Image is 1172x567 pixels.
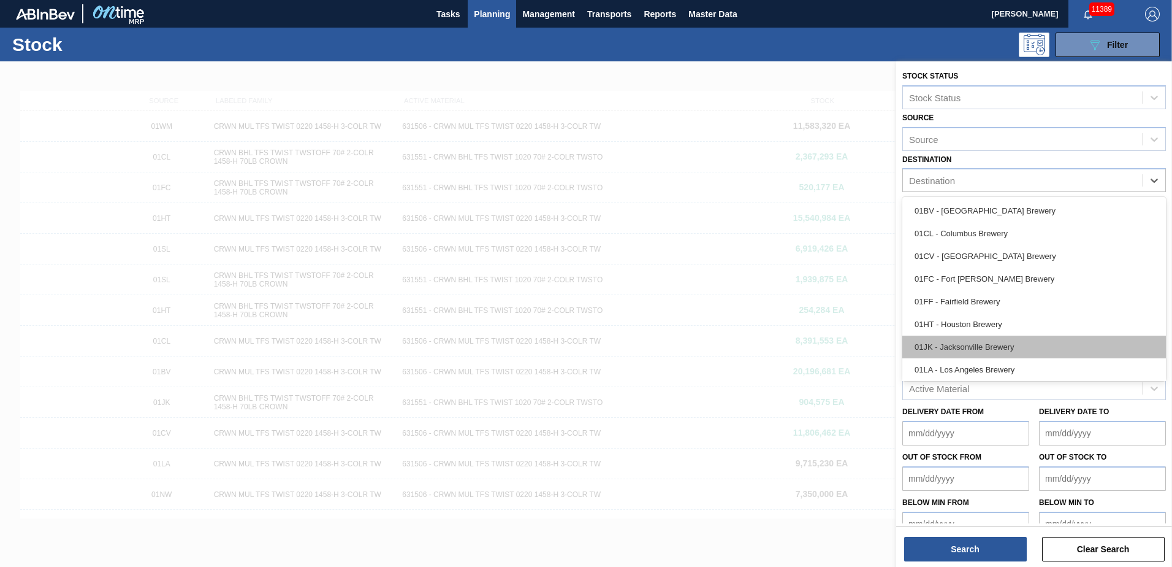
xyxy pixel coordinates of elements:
[902,466,1029,491] input: mm/dd/yyyy
[1056,33,1160,57] button: Filter
[522,7,575,21] span: Management
[435,7,462,21] span: Tasks
[902,245,1166,268] div: 01CV - [GEOGRAPHIC_DATA] Brewery
[902,421,1029,445] input: mm/dd/yyyy
[16,9,75,20] img: TNhmsLtSVTkK8tSr43FrP2fwEKptu5GPRR3wAAAABJRU5ErkJggg==
[902,114,934,122] label: Source
[909,384,969,394] div: Active Material
[474,7,510,21] span: Planning
[902,72,958,80] label: Stock Status
[902,222,1166,245] div: 01CL - Columbus Brewery
[1107,40,1128,50] span: Filter
[1145,7,1160,21] img: Logout
[902,196,959,205] label: Coordination
[902,290,1166,313] div: 01FF - Fairfield Brewery
[1039,512,1166,536] input: mm/dd/yyyy
[902,358,1166,381] div: 01LA - Los Angeles Brewery
[902,407,984,416] label: Delivery Date from
[902,268,1166,290] div: 01FC - Fort [PERSON_NAME] Brewery
[644,7,676,21] span: Reports
[902,313,1166,336] div: 01HT - Houston Brewery
[902,512,1029,536] input: mm/dd/yyyy
[1068,6,1108,23] button: Notifications
[909,92,961,102] div: Stock Status
[1039,421,1166,445] input: mm/dd/yyyy
[1019,33,1049,57] div: Programming: no user selected
[1039,498,1094,507] label: Below Min to
[902,199,1166,222] div: 01BV - [GEOGRAPHIC_DATA] Brewery
[1039,407,1109,416] label: Delivery Date to
[902,336,1166,358] div: 01JK - Jacksonville Brewery
[902,155,951,164] label: Destination
[902,453,981,461] label: Out of Stock from
[1039,453,1106,461] label: Out of Stock to
[1089,2,1114,16] span: 11389
[909,175,955,186] div: Destination
[587,7,631,21] span: Transports
[12,37,196,52] h1: Stock
[902,498,969,507] label: Below Min from
[688,7,737,21] span: Master Data
[1039,466,1166,491] input: mm/dd/yyyy
[909,134,938,144] div: Source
